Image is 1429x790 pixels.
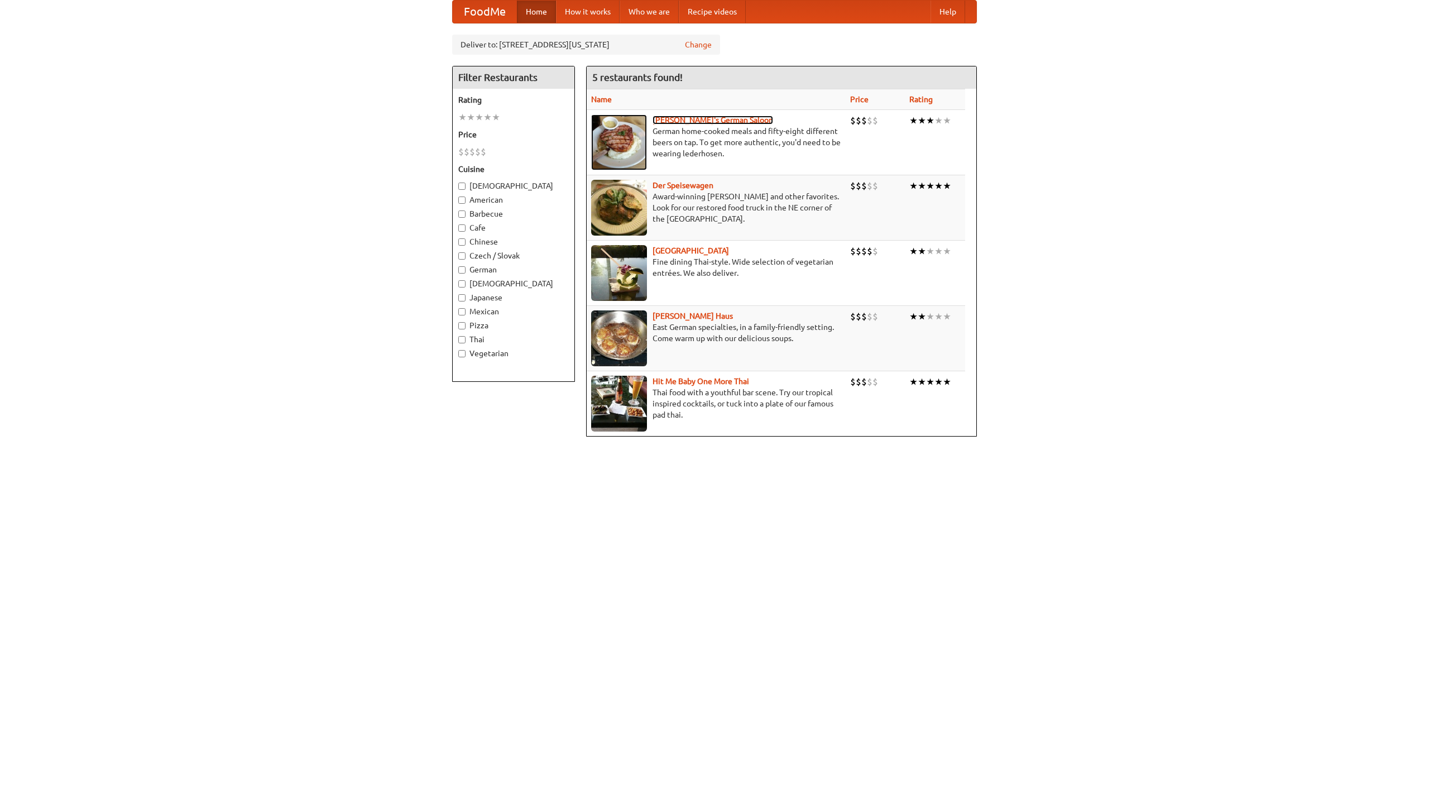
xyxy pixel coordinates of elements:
li: ★ [926,310,934,323]
a: [PERSON_NAME]'s German Saloon [653,116,773,125]
li: ★ [926,376,934,388]
li: $ [850,376,856,388]
li: ★ [909,114,918,127]
li: ★ [934,114,943,127]
li: ★ [918,180,926,192]
a: Home [517,1,556,23]
li: ★ [467,111,475,123]
li: $ [872,114,878,127]
li: $ [458,146,464,158]
li: $ [872,180,878,192]
input: Chinese [458,238,466,246]
li: $ [861,376,867,388]
li: ★ [943,114,951,127]
p: Award-winning [PERSON_NAME] and other favorites. Look for our restored food truck in the NE corne... [591,191,841,224]
li: ★ [943,376,951,388]
a: How it works [556,1,620,23]
li: $ [867,376,872,388]
li: $ [850,245,856,257]
p: Thai food with a youthful bar scene. Try our tropical inspired cocktails, or tuck into a plate of... [591,387,841,420]
li: ★ [492,111,500,123]
label: German [458,264,569,275]
a: Who we are [620,1,679,23]
input: German [458,266,466,274]
label: Cafe [458,222,569,233]
li: ★ [458,111,467,123]
li: ★ [918,114,926,127]
img: babythai.jpg [591,376,647,432]
li: ★ [934,376,943,388]
li: $ [481,146,486,158]
li: $ [850,310,856,323]
li: $ [475,146,481,158]
li: $ [861,114,867,127]
input: Czech / Slovak [458,252,466,260]
label: Japanese [458,292,569,303]
h5: Cuisine [458,164,569,175]
input: Vegetarian [458,350,466,357]
a: Recipe videos [679,1,746,23]
li: ★ [918,245,926,257]
li: $ [464,146,469,158]
li: ★ [918,310,926,323]
a: Der Speisewagen [653,181,713,190]
li: ★ [943,180,951,192]
li: $ [867,245,872,257]
input: [DEMOGRAPHIC_DATA] [458,183,466,190]
li: ★ [926,180,934,192]
li: ★ [934,245,943,257]
div: Deliver to: [STREET_ADDRESS][US_STATE] [452,35,720,55]
li: $ [856,245,861,257]
li: ★ [909,245,918,257]
li: $ [850,180,856,192]
h5: Price [458,129,569,140]
label: American [458,194,569,205]
a: Hit Me Baby One More Thai [653,377,749,386]
label: [DEMOGRAPHIC_DATA] [458,180,569,191]
li: ★ [934,310,943,323]
input: Cafe [458,224,466,232]
label: [DEMOGRAPHIC_DATA] [458,278,569,289]
li: $ [872,245,878,257]
a: Price [850,95,869,104]
h5: Rating [458,94,569,106]
li: $ [867,180,872,192]
img: speisewagen.jpg [591,180,647,236]
li: $ [872,310,878,323]
label: Czech / Slovak [458,250,569,261]
li: $ [861,180,867,192]
li: ★ [926,114,934,127]
li: ★ [909,180,918,192]
p: German home-cooked meals and fifty-eight different beers on tap. To get more authentic, you'd nee... [591,126,841,159]
input: Pizza [458,322,466,329]
li: ★ [943,310,951,323]
li: $ [867,114,872,127]
li: ★ [483,111,492,123]
input: [DEMOGRAPHIC_DATA] [458,280,466,288]
ng-pluralize: 5 restaurants found! [592,72,683,83]
li: ★ [475,111,483,123]
a: Change [685,39,712,50]
li: $ [872,376,878,388]
a: Name [591,95,612,104]
li: $ [856,180,861,192]
img: kohlhaus.jpg [591,310,647,366]
li: $ [856,114,861,127]
label: Chinese [458,236,569,247]
li: ★ [918,376,926,388]
b: [PERSON_NAME] Haus [653,312,733,320]
h4: Filter Restaurants [453,66,574,89]
li: ★ [943,245,951,257]
label: Mexican [458,306,569,317]
li: ★ [909,310,918,323]
img: esthers.jpg [591,114,647,170]
label: Barbecue [458,208,569,219]
a: [GEOGRAPHIC_DATA] [653,246,729,255]
input: Barbecue [458,210,466,218]
input: Thai [458,336,466,343]
li: $ [856,310,861,323]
